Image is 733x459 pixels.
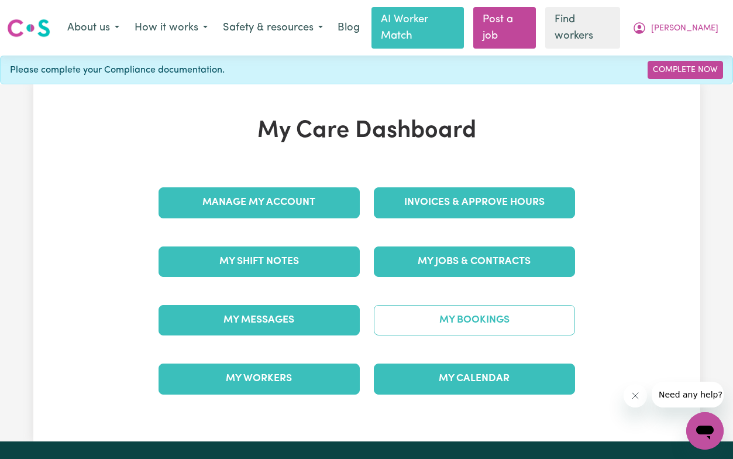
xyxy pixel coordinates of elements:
[545,7,620,49] a: Find workers
[374,364,575,394] a: My Calendar
[371,7,464,49] a: AI Worker Match
[159,246,360,277] a: My Shift Notes
[648,61,723,79] a: Complete Now
[159,305,360,335] a: My Messages
[374,246,575,277] a: My Jobs & Contracts
[686,412,724,450] iframe: Button to launch messaging window
[159,187,360,218] a: Manage My Account
[127,16,215,40] button: How it works
[331,15,367,41] a: Blog
[473,7,536,49] a: Post a job
[651,22,718,35] span: [PERSON_NAME]
[215,16,331,40] button: Safety & resources
[7,18,50,39] img: Careseekers logo
[7,15,50,42] a: Careseekers logo
[374,305,575,335] a: My Bookings
[152,117,582,145] h1: My Care Dashboard
[625,16,726,40] button: My Account
[10,63,225,77] span: Please complete your Compliance documentation.
[652,382,724,407] iframe: Message from company
[374,187,575,218] a: Invoices & Approve Hours
[624,384,647,407] iframe: Close message
[159,364,360,394] a: My Workers
[60,16,127,40] button: About us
